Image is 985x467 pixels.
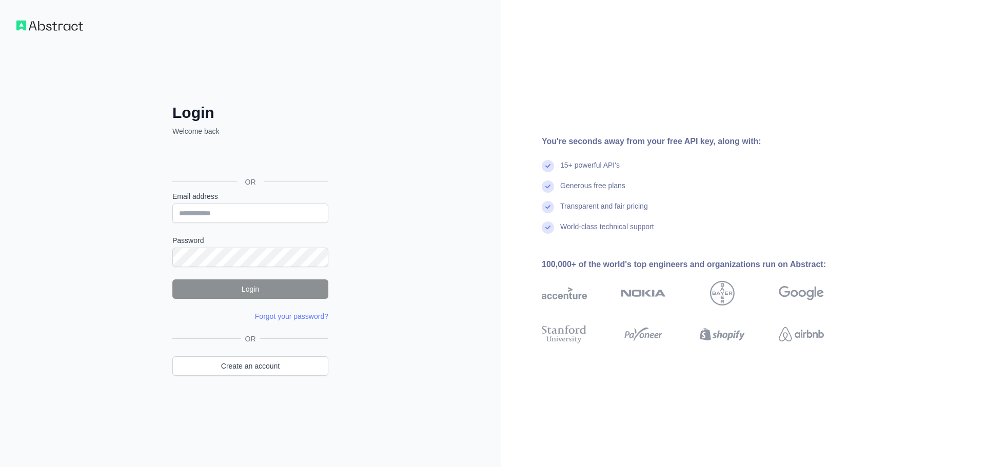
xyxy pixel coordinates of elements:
a: Forgot your password? [255,312,328,320]
img: bayer [710,281,735,306]
img: payoneer [621,323,666,346]
img: Workflow [16,21,83,31]
img: airbnb [779,323,824,346]
p: Welcome back [172,126,328,136]
img: check mark [542,221,554,234]
img: check mark [542,201,554,213]
img: check mark [542,160,554,172]
label: Password [172,235,328,246]
div: Generous free plans [560,180,625,201]
img: stanford university [542,323,587,346]
img: google [779,281,824,306]
div: 100,000+ of the world's top engineers and organizations run on Abstract: [542,258,857,271]
img: check mark [542,180,554,193]
img: nokia [621,281,666,306]
div: You're seconds away from your free API key, along with: [542,135,857,148]
span: OR [237,177,264,187]
div: Transparent and fair pricing [560,201,648,221]
button: Login [172,279,328,299]
a: Create an account [172,356,328,376]
div: 15+ powerful API's [560,160,620,180]
h2: Login [172,104,328,122]
img: shopify [700,323,745,346]
iframe: כפתור לכניסה באמצעות חשבון Google [167,148,331,170]
span: OR [241,334,260,344]
div: World-class technical support [560,221,654,242]
img: accenture [542,281,587,306]
label: Email address [172,191,328,201]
